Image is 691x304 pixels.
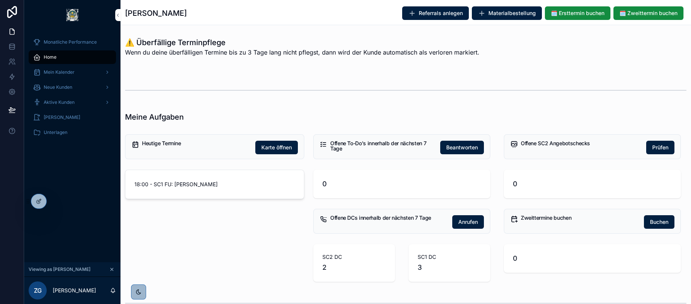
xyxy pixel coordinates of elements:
img: App logo [66,9,78,21]
button: Materialbestellung [472,6,542,20]
span: Wenn du deine überfälligen Termine bis zu 3 Tage lang nicht pflegst, dann wird der Kunde automati... [125,48,479,57]
span: Referrals anlegen [419,9,463,17]
button: 🗓️ Ersttermin buchen [545,6,610,20]
span: Unterlagen [44,129,67,135]
h1: [PERSON_NAME] [125,8,187,18]
span: Viewing as [PERSON_NAME] [29,266,90,272]
h5: Heutige Termine [142,141,249,146]
button: Prüfen [646,141,674,154]
a: Monatliche Performance [29,35,116,49]
button: Beantworten [440,141,484,154]
span: 0 [513,253,672,264]
a: Neue Kunden [29,81,116,94]
button: Buchen [644,215,674,229]
h1: ⚠️ Überfällige Terminpflege [125,37,479,48]
span: [PERSON_NAME] [44,114,80,120]
a: Home [29,50,116,64]
span: Neue Kunden [44,84,72,90]
span: Aktive Kunden [44,99,75,105]
a: Aktive Kunden [29,96,116,109]
h5: Offene SC2 Angebotschecks [521,141,640,146]
button: Karte öffnen [255,141,298,154]
a: 18:00 - SC1 FU: [PERSON_NAME] [125,170,304,199]
h5: Offene DCs innerhalb der nächsten 7 Tage [330,215,446,220]
span: SC2 DC [322,253,386,261]
span: Monatliche Performance [44,39,97,45]
span: 0 [513,179,672,189]
button: Anrufen [452,215,484,229]
div: scrollable content [24,30,121,149]
button: 🗓️ Zweittermin buchen [613,6,683,20]
span: Anrufen [458,218,478,226]
h5: Zweittermine buchen [521,215,638,220]
p: [PERSON_NAME] [53,287,96,294]
span: Home [44,54,56,60]
button: Referrals anlegen [402,6,469,20]
span: 18:00 - SC1 FU: [PERSON_NAME] [134,181,295,188]
a: [PERSON_NAME] [29,111,116,124]
span: 2 [322,262,386,273]
span: Beantworten [446,144,478,151]
span: Materialbestellung [488,9,536,17]
span: ZG [34,286,42,295]
h1: Meine Aufgaben [125,112,184,122]
span: 0 [322,179,481,189]
a: Mein Kalender [29,65,116,79]
span: Prüfen [652,144,668,151]
span: Karte öffnen [261,144,292,151]
h5: Offene To-Do's innerhalb der nächsten 7 Tage [330,141,434,151]
a: Unterlagen [29,126,116,139]
span: 🗓️ Ersttermin buchen [551,9,604,17]
span: 3 [418,262,481,273]
span: 🗓️ Zweittermin buchen [619,9,677,17]
span: SC1 DC [418,253,481,261]
span: Mein Kalender [44,69,75,75]
span: Buchen [650,218,668,226]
